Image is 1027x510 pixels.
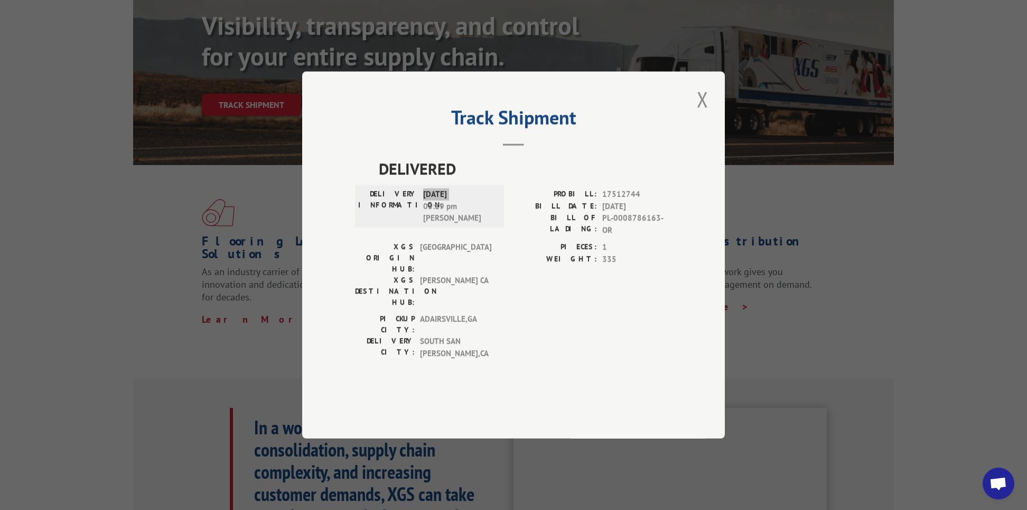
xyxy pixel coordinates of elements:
span: DELIVERED [379,157,672,180]
span: 17512744 [602,188,672,201]
h2: Track Shipment [355,110,672,130]
span: PL-0008786163-OR [602,212,672,236]
span: 335 [602,253,672,266]
span: SOUTH SAN [PERSON_NAME] , CA [420,335,491,359]
a: Open chat [983,468,1014,499]
span: [DATE] 03:19 pm [PERSON_NAME] [423,188,494,224]
span: [DATE] [602,201,672,213]
label: DELIVERY INFORMATION: [358,188,418,224]
span: [PERSON_NAME] CA [420,275,491,308]
label: XGS DESTINATION HUB: [355,275,415,308]
label: WEIGHT: [513,253,597,266]
label: PICKUP CITY: [355,313,415,335]
label: XGS ORIGIN HUB: [355,241,415,275]
label: BILL OF LADING: [513,212,597,236]
label: DELIVERY CITY: [355,335,415,359]
span: ADAIRSVILLE , GA [420,313,491,335]
label: PIECES: [513,241,597,253]
label: BILL DATE: [513,201,597,213]
span: 1 [602,241,672,253]
span: [GEOGRAPHIC_DATA] [420,241,491,275]
button: Close modal [694,85,712,114]
label: PROBILL: [513,188,597,201]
